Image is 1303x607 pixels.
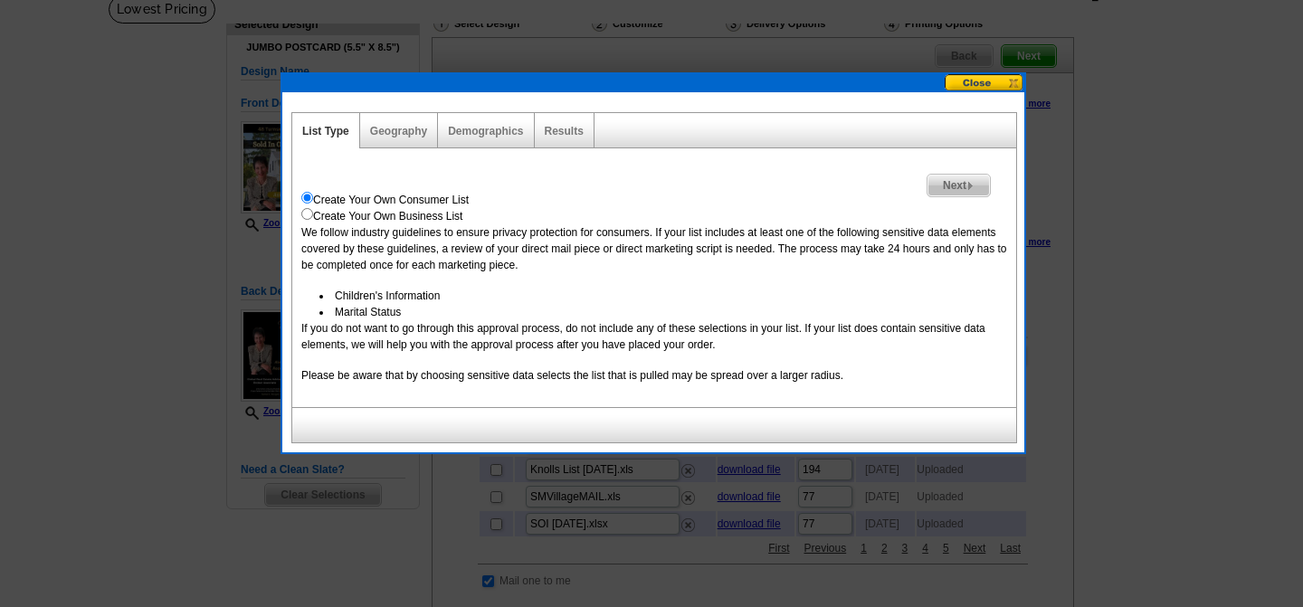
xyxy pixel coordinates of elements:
p: If you do not want to go through this approval process, do not include any of these selections in... [301,320,1007,353]
img: button-next-arrow-gray.png [966,182,975,190]
a: Next [927,174,991,197]
p: We follow industry guidelines to ensure privacy protection for consumers. If your list includes a... [301,224,1007,273]
p: Please be aware that by choosing sensitive data selects the list that is pulled may be spread ove... [301,367,1007,384]
li: Marital Status [319,304,1007,320]
a: Demographics [448,125,523,138]
div: Create Your Own Consumer List [301,192,1007,208]
li: Children's Information [319,288,1007,304]
a: List Type [302,125,349,138]
a: Geography [370,125,427,138]
span: Next [927,175,990,196]
div: Create Your Own Business List [301,208,1007,224]
a: Results [545,125,584,138]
